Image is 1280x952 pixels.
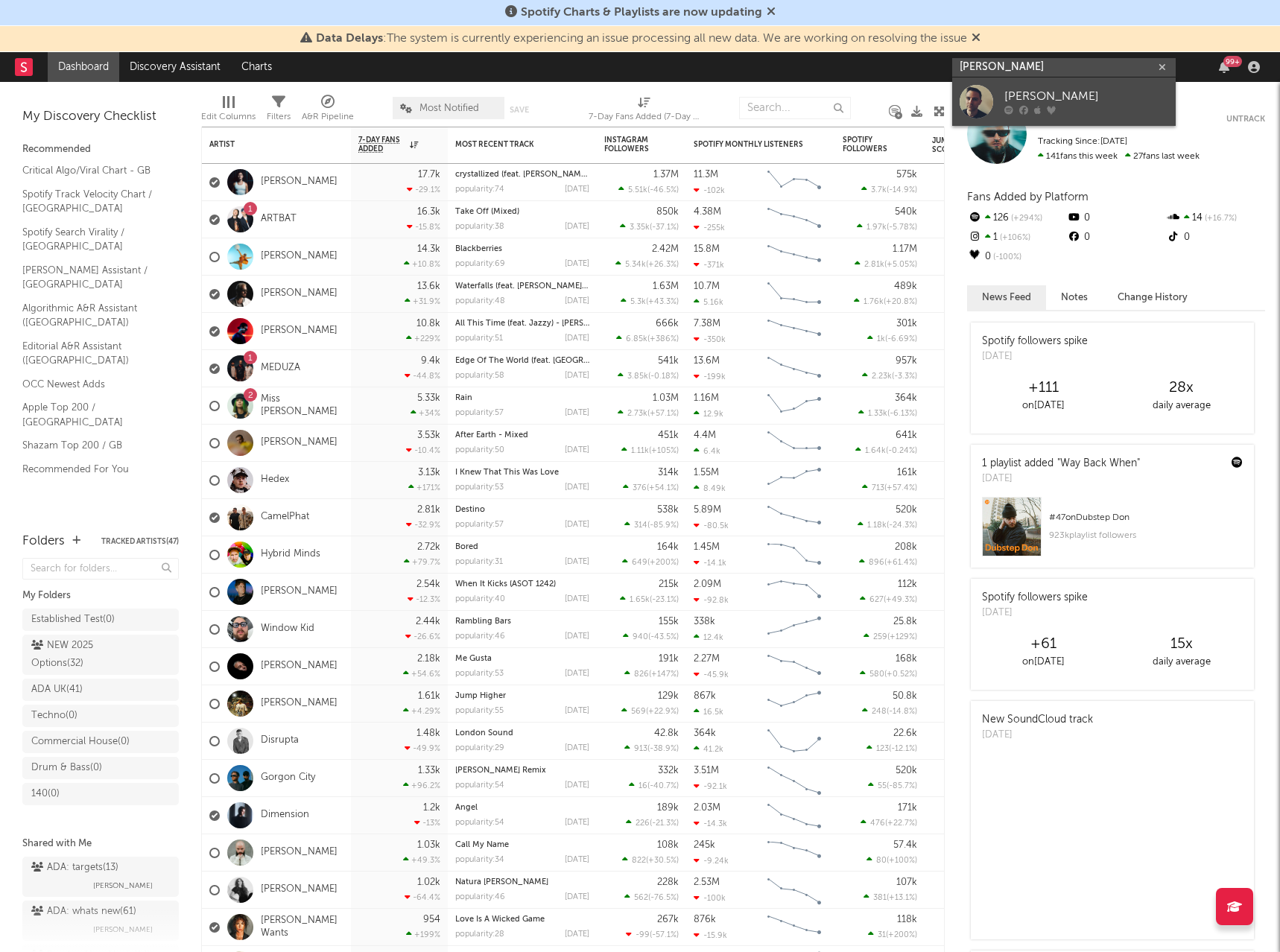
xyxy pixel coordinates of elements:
input: Search for folders... [22,558,179,580]
div: 7.38M [694,319,720,329]
a: Algorithmic A&R Assistant ([GEOGRAPHIC_DATA]) [22,300,164,331]
div: 1.63M [653,282,679,291]
div: ( ) [861,185,917,194]
div: 0 [1066,209,1165,228]
a: Natura [PERSON_NAME] [455,878,548,886]
a: Gorgon City [261,772,315,784]
span: 3.85k [627,372,648,381]
a: Dashboard [48,52,119,82]
a: MEDUZA [261,362,300,375]
button: Tracked Artists(47) [101,538,179,545]
a: Hybrid Minds [261,548,320,561]
div: [DATE] [565,372,589,380]
div: 99 + [1223,56,1242,67]
div: popularity: 53 [455,483,504,492]
span: +105 % [651,447,677,455]
div: 10.7M [694,282,720,291]
button: Untrack [1226,112,1265,127]
span: -0.24 % [888,447,915,455]
span: +386 % [650,335,677,343]
a: [PERSON_NAME] [261,697,338,710]
div: ( ) [854,296,917,306]
span: 5.3k [630,298,646,306]
div: # 47 on Dubstep Don [1049,509,1243,527]
div: 13.6k [417,282,440,291]
span: -37.1 % [652,223,677,232]
div: 54.7 [932,434,992,452]
div: ( ) [621,445,679,455]
span: 2.81k [864,261,884,269]
div: 520k [896,505,917,515]
a: [PERSON_NAME] Wants [261,915,343,940]
div: +171 % [408,483,440,492]
a: #47onDubstep Don923kplaylist followers [971,497,1254,568]
div: 1.55M [694,468,719,477]
span: +26.3 % [648,261,677,269]
div: 16.3k [417,207,440,217]
div: ( ) [855,259,917,269]
a: [PERSON_NAME] [261,176,338,188]
div: ADA: targets ( 13 ) [31,859,118,877]
span: +294 % [1009,215,1042,223]
a: Jump Higher [455,692,506,700]
div: ADA UK ( 41 ) [31,681,83,699]
div: 15.8M [694,244,720,254]
div: 59.2 [932,509,992,527]
span: +16.7 % [1203,215,1237,223]
span: 1.33k [868,410,887,418]
div: -10.4 % [406,445,440,455]
div: popularity: 51 [455,334,503,343]
div: ADA: whats new ( 61 ) [31,903,136,921]
div: ( ) [618,185,679,194]
div: 1 playlist added [982,456,1140,472]
input: Search for artists [952,58,1176,77]
span: 6.85k [626,335,647,343]
div: 2.81k [417,505,440,515]
div: 923k playlist followers [1049,527,1243,545]
button: Save [510,106,529,114]
div: Established Test ( 0 ) [31,611,115,629]
div: ( ) [616,334,679,343]
span: 3.35k [630,223,650,232]
a: Call My Name [455,841,509,849]
a: ARTBAT [261,213,297,226]
div: 0 [967,247,1066,267]
div: ( ) [624,520,679,530]
div: [DATE] [982,349,1088,364]
a: [PERSON_NAME] [261,325,338,337]
div: 641k [896,431,917,440]
a: Critical Algo/Viral Chart - GB [22,162,164,179]
a: London Sound [455,729,513,737]
div: on [DATE] [975,397,1112,415]
div: ( ) [867,334,917,343]
span: : The system is currently experiencing an issue processing all new data. We are working on resolv... [316,33,967,45]
button: News Feed [967,285,1046,310]
span: 1.97k [866,223,887,232]
a: Discovery Assistant [119,52,231,82]
span: 5.51k [628,186,647,194]
button: Change History [1103,285,1203,310]
div: 314k [658,468,679,477]
div: 1.37M [653,170,679,180]
a: Spotify Track Velocity Chart / [GEOGRAPHIC_DATA] [22,186,164,217]
a: After Earth - Mixed [455,431,528,439]
svg: Chart title [761,387,828,425]
a: Me Gusta [455,655,492,663]
div: 541k [658,356,679,366]
div: 161k [897,468,917,477]
a: Waterfalls (feat. [PERSON_NAME] & [PERSON_NAME]) [[PERSON_NAME] Remix] [455,282,757,291]
div: [DATE] [565,260,589,268]
a: Destino [455,506,485,514]
span: -0.18 % [650,372,677,381]
span: -3.3 % [894,372,915,381]
a: Rambling Bars [455,618,511,626]
div: ( ) [618,408,679,418]
div: [DATE] [565,446,589,454]
span: 1k [877,335,885,343]
div: 53.2 [932,360,992,378]
div: All This Time (feat. Jazzy) - Armand Van Helden Remix [455,320,589,328]
div: 65.7 [932,397,992,415]
a: [PERSON_NAME] [261,846,338,859]
div: popularity: 58 [455,372,504,380]
div: 65.3 [932,285,992,303]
